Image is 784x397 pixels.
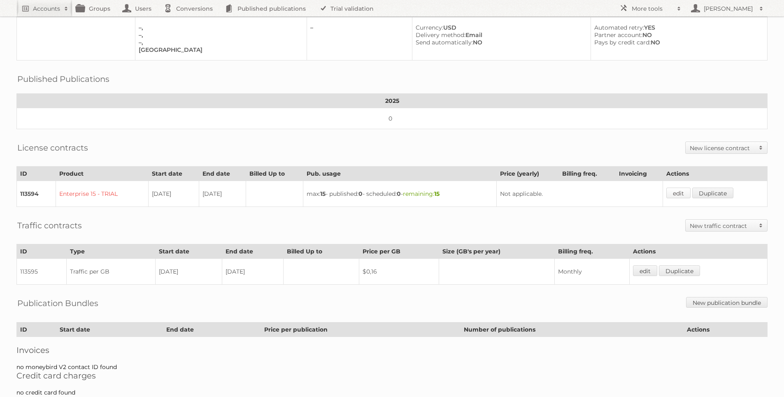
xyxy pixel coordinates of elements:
[358,190,363,197] strong: 0
[17,259,67,285] td: 113595
[149,167,199,181] th: Start date
[67,244,156,259] th: Type
[17,108,768,129] td: 0
[666,188,691,198] a: edit
[16,345,768,355] h2: Invoices
[630,244,768,259] th: Actions
[594,39,651,46] span: Pays by credit card:
[199,181,246,207] td: [DATE]
[17,94,768,108] th: 2025
[686,142,767,153] a: New license contract
[320,190,326,197] strong: 15
[17,219,82,232] h2: Traffic contracts
[632,5,673,13] h2: More tools
[416,39,584,46] div: NO
[246,167,303,181] th: Billed Up to
[56,167,149,181] th: Product
[555,259,630,285] td: Monthly
[702,5,755,13] h2: [PERSON_NAME]
[359,244,439,259] th: Price per GB
[303,167,496,181] th: Pub. usage
[663,167,767,181] th: Actions
[56,181,149,207] td: Enterprise 15 - TRIAL
[222,244,284,259] th: End date
[284,244,359,259] th: Billed Up to
[163,323,261,337] th: End date
[56,323,163,337] th: Start date
[303,181,496,207] td: max: - published: - scheduled: -
[17,167,56,181] th: ID
[686,220,767,231] a: New traffic contract
[139,39,300,46] div: –,
[496,181,663,207] td: Not applicable.
[555,244,630,259] th: Billing freq.
[17,181,56,207] td: 113594
[594,39,761,46] div: NO
[416,31,465,39] span: Delivery method:
[686,297,768,308] a: New publication bundle
[403,190,440,197] span: remaining:
[755,220,767,231] span: Toggle
[261,323,460,337] th: Price per publication
[307,17,412,60] td: –
[199,167,246,181] th: End date
[460,323,683,337] th: Number of publications
[17,297,98,309] h2: Publication Bundles
[155,244,222,259] th: Start date
[594,31,761,39] div: NO
[416,39,473,46] span: Send automatically:
[690,144,755,152] h2: New license contract
[416,24,584,31] div: USD
[416,24,443,31] span: Currency:
[690,222,755,230] h2: New traffic contract
[17,142,88,154] h2: License contracts
[434,190,440,197] strong: 15
[692,188,733,198] a: Duplicate
[659,265,700,276] a: Duplicate
[67,259,156,285] td: Traffic per GB
[416,31,584,39] div: Email
[149,181,199,207] td: [DATE]
[17,323,56,337] th: ID
[496,167,558,181] th: Price (yearly)
[17,73,109,85] h2: Published Publications
[397,190,401,197] strong: 0
[139,24,300,31] div: –,
[559,167,616,181] th: Billing freq.
[16,371,768,381] h2: Credit card charges
[633,265,657,276] a: edit
[439,244,555,259] th: Size (GB's per year)
[222,259,284,285] td: [DATE]
[17,244,67,259] th: ID
[139,46,300,53] div: [GEOGRAPHIC_DATA]
[616,167,663,181] th: Invoicing
[139,31,300,39] div: –,
[359,259,439,285] td: $0,16
[594,24,644,31] span: Automated retry:
[755,142,767,153] span: Toggle
[33,5,60,13] h2: Accounts
[594,31,642,39] span: Partner account:
[155,259,222,285] td: [DATE]
[683,323,767,337] th: Actions
[594,24,761,31] div: YES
